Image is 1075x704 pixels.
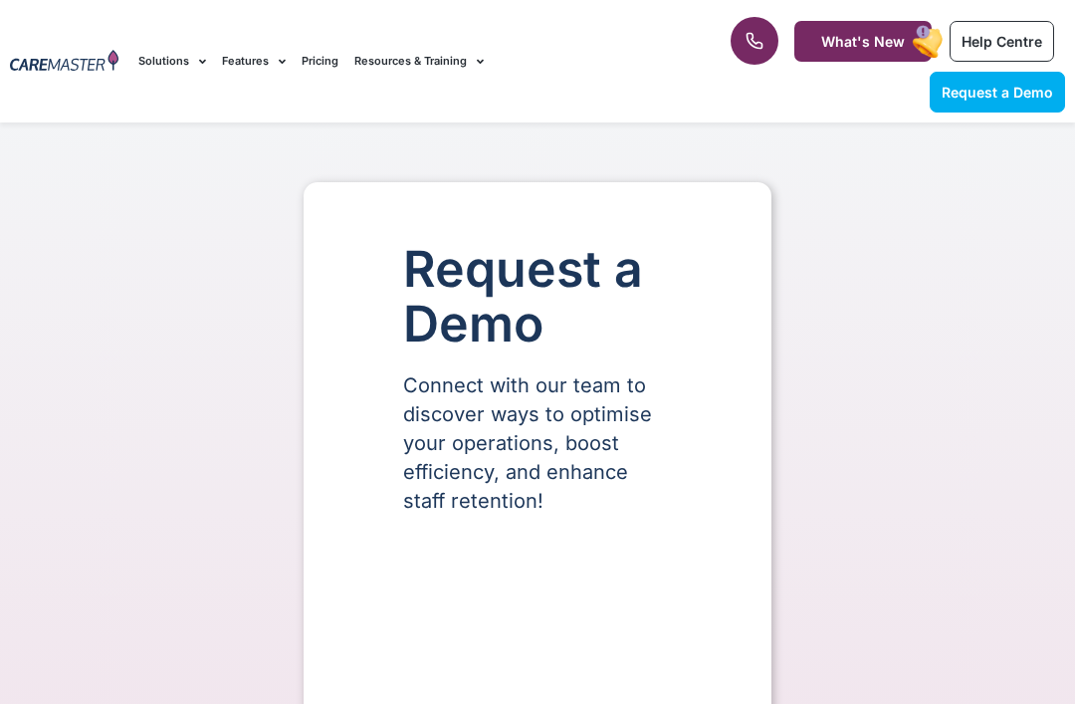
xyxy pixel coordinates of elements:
span: Request a Demo [942,84,1053,101]
span: What's New [821,33,905,50]
nav: Menu [138,28,685,95]
h1: Request a Demo [403,242,672,352]
a: Features [222,28,286,95]
p: Connect with our team to discover ways to optimise your operations, boost efficiency, and enhance... [403,371,672,516]
a: Request a Demo [930,72,1065,113]
a: Resources & Training [354,28,484,95]
a: Help Centre [950,21,1054,62]
a: Pricing [302,28,338,95]
span: Help Centre [962,33,1042,50]
a: What's New [794,21,932,62]
img: CareMaster Logo [10,50,118,74]
a: Solutions [138,28,206,95]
